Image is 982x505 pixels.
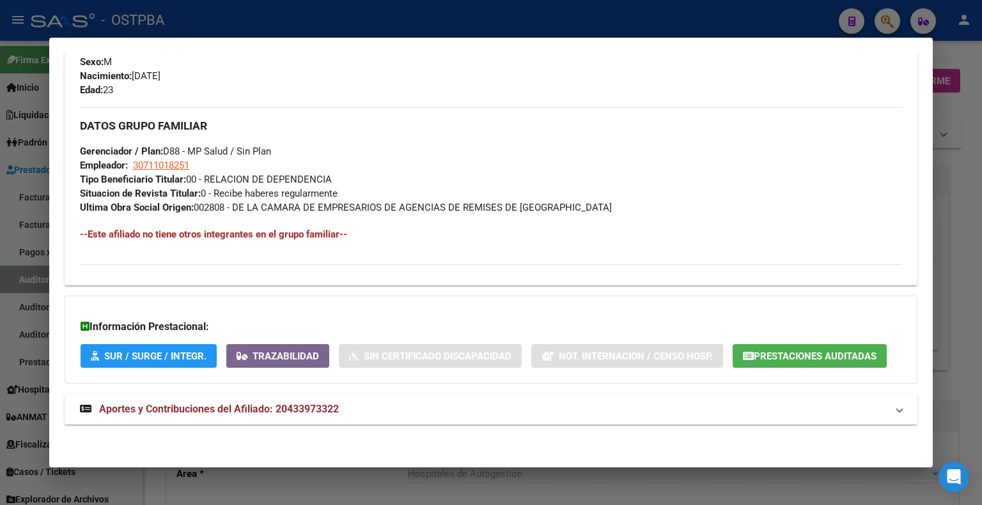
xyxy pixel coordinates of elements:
[133,160,189,171] span: 30711018251
[559,350,713,362] span: Not. Internacion / Censo Hosp.
[104,350,207,362] span: SUR / SURGE / INTEGR.
[253,350,319,362] span: Trazabilidad
[531,344,723,368] button: Not. Internacion / Censo Hosp.
[148,42,181,54] i: NO (00)
[99,403,339,415] span: Aportes y Contribuciones del Afiliado: 20433973322
[80,56,112,68] span: M
[80,84,113,96] span: 23
[364,350,511,362] span: Sin Certificado Discapacidad
[80,42,143,54] strong: Discapacitado:
[339,344,522,368] button: Sin Certificado Discapacidad
[80,70,132,82] strong: Nacimiento:
[65,394,917,425] mat-expansion-panel-header: Aportes y Contribuciones del Afiliado: 20433973322
[81,344,217,368] button: SUR / SURGE / INTEGR.
[80,227,902,241] h4: --Este afiliado no tiene otros integrantes en el grupo familiar--
[80,146,271,157] span: D88 - MP Salud / Sin Plan
[80,56,104,68] strong: Sexo:
[80,202,194,213] strong: Ultima Obra Social Origen:
[80,188,201,199] strong: Situacion de Revista Titular:
[80,174,332,185] span: 00 - RELACION DE DEPENDENCIA
[80,146,163,157] strong: Gerenciador / Plan:
[754,350,877,362] span: Prestaciones Auditadas
[80,174,186,185] strong: Tipo Beneficiario Titular:
[80,160,128,171] strong: Empleador:
[81,319,901,335] h3: Información Prestacional:
[939,462,969,492] div: Open Intercom Messenger
[80,119,902,133] h3: DATOS GRUPO FAMILIAR
[733,344,887,368] button: Prestaciones Auditadas
[80,202,612,213] span: 002808 - DE LA CAMARA DE EMPRESARIOS DE AGENCIAS DE REMISES DE [GEOGRAPHIC_DATA]
[80,84,103,96] strong: Edad:
[80,70,160,82] span: [DATE]
[80,188,338,199] span: 0 - Recibe haberes regularmente
[226,344,329,368] button: Trazabilidad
